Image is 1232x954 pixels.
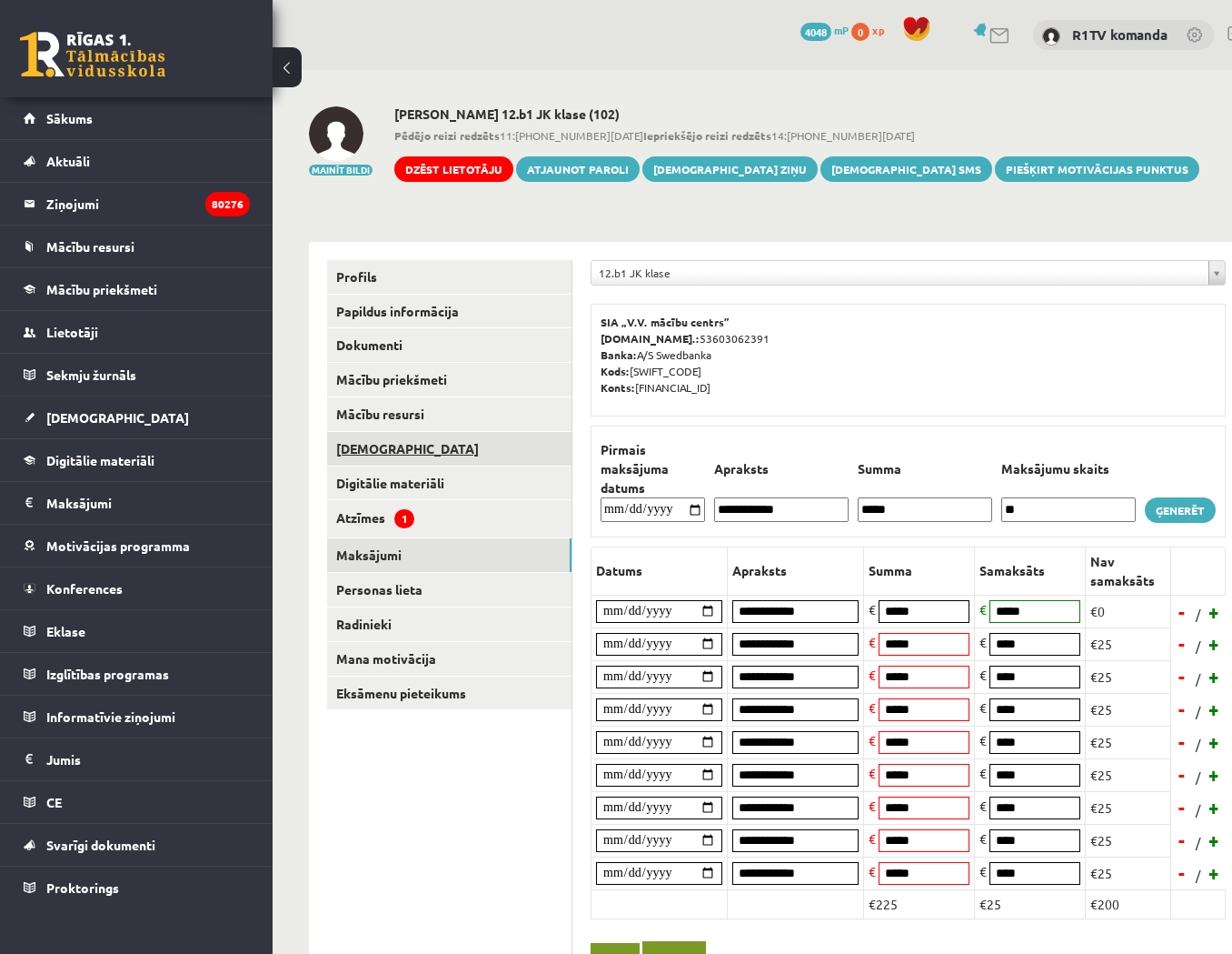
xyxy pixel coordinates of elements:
[1194,637,1203,656] span: /
[979,601,987,618] span: €
[1194,866,1203,885] span: /
[1206,630,1224,658] a: +
[24,525,250,567] a: Motivācijas programma
[1194,605,1203,624] span: /
[979,732,987,748] span: €
[869,830,876,847] span: €
[24,738,250,780] a: Jumis
[1145,497,1216,523] a: Ģenerēt
[864,889,975,919] td: €225
[643,128,771,143] b: Iepriekšējo reizi redzēts
[327,260,571,294] a: Profils
[1086,595,1171,628] td: €0
[327,677,571,710] a: Eksāmenu pieteikums
[1206,794,1224,821] a: +
[591,261,1225,285] a: 12.b1 JK klase
[1206,859,1224,887] a: +
[24,482,250,524] a: Maksājumi
[24,610,250,652] a: Eklase
[46,409,189,426] span: [DEMOGRAPHIC_DATA]
[1173,598,1191,626] a: -
[710,440,853,497] th: Apraksts
[1086,857,1171,889] td: €25
[869,863,876,879] span: €
[24,653,250,695] a: Izglītības programas
[1206,696,1224,723] a: +
[1086,628,1171,660] td: €25
[601,347,637,362] b: Banka:
[46,879,119,896] span: Proktorings
[1086,889,1171,919] td: €200
[24,781,250,823] a: CE
[46,708,175,725] span: Informatīvie ziņojumi
[601,314,1216,396] p: 53603062391 A/S Swedbanka [SWIFT_CODE] [FINANCIAL_ID]
[997,440,1140,497] th: Maksājumu skaits
[327,573,571,607] a: Personas lieta
[24,226,250,267] a: Mācību resursi
[1086,660,1171,693] td: €25
[24,696,250,738] a: Informatīvie ziņojumi
[642,156,818,182] a: [DEMOGRAPHIC_DATA] ziņu
[46,281,157,297] span: Mācību priekšmeti
[596,440,710,497] th: Pirmais maksājuma datums
[853,440,997,497] th: Summa
[1173,827,1191,854] a: -
[995,156,1199,182] a: Piešķirt motivācijas punktus
[601,331,700,346] b: [DOMAIN_NAME].:
[800,23,849,37] a: 4048 mP
[1206,598,1224,626] a: +
[1194,833,1203,852] span: /
[1194,800,1203,819] span: /
[327,432,571,466] a: [DEMOGRAPHIC_DATA]
[979,699,987,716] span: €
[46,367,136,383] span: Sekmju žurnāls
[864,547,975,595] th: Summa
[24,97,250,139] a: Sākums
[327,608,571,641] a: Radinieki
[869,699,876,716] span: €
[394,106,1199,122] h2: [PERSON_NAME] 12.b1 JK klase (102)
[728,547,864,595] th: Apraksts
[599,261,1201,285] span: 12.b1 JK klase
[869,732,876,748] span: €
[327,467,571,500] a: Digitālie materiāli
[24,824,250,866] a: Svarīgi dokumenti
[205,192,250,216] i: 80276
[24,354,250,396] a: Sekmju žurnāls
[24,311,250,353] a: Lietotāji
[979,798,987,814] span: €
[1206,728,1224,756] a: +
[46,153,90,169] span: Aktuāli
[327,295,571,328] a: Papildus informācija
[24,140,250,182] a: Aktuāli
[851,23,869,41] span: 0
[1086,758,1171,791] td: €25
[46,452,154,468] span: Digitālie materiāli
[20,32,165,77] a: Rīgas 1. Tālmācības vidusskola
[327,500,571,537] a: Atzīmes1
[309,106,363,161] img: Patrīcija Bērziņa
[1086,791,1171,824] td: €25
[820,156,992,182] a: [DEMOGRAPHIC_DATA] SMS
[869,601,876,618] span: €
[1173,696,1191,723] a: -
[1194,735,1203,754] span: /
[24,567,250,609] a: Konferences
[1173,630,1191,658] a: -
[869,667,876,683] span: €
[979,765,987,781] span: €
[872,23,884,37] span: xp
[975,889,1086,919] td: €25
[24,439,250,481] a: Digitālie materiāli
[394,128,500,143] b: Pēdējo reizi redzēts
[1173,794,1191,821] a: -
[851,23,893,37] a: 0 xp
[869,765,876,781] span: €
[1194,768,1203,787] span: /
[327,328,571,362] a: Dokumenti
[394,156,513,182] a: Dzēst lietotāju
[1086,693,1171,726] td: €25
[327,397,571,431] a: Mācību resursi
[327,363,571,397] a: Mācību priekšmeti
[46,110,93,126] span: Sākums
